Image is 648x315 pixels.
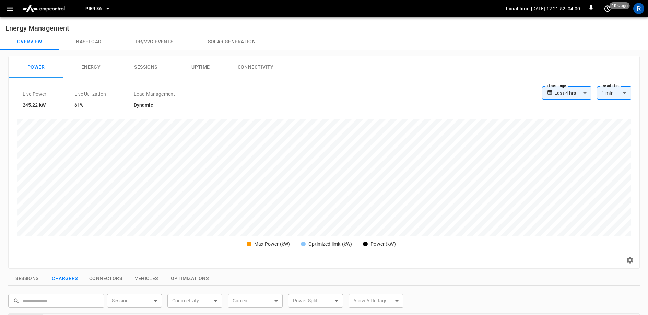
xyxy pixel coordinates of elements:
[308,241,352,248] div: Optimized limit (kW)
[9,56,63,78] button: Power
[597,86,631,100] div: 1 min
[173,56,228,78] button: Uptime
[59,34,118,50] button: Baseload
[74,91,106,97] p: Live Utilization
[46,271,84,286] button: show latest charge points
[610,2,630,9] span: 10 s ago
[23,102,47,109] h6: 245.22 kW
[633,3,644,14] div: profile-icon
[85,5,102,13] span: Pier 36
[63,56,118,78] button: Energy
[602,3,613,14] button: set refresh interval
[254,241,290,248] div: Max Power (kW)
[74,102,106,109] h6: 61%
[134,91,175,97] p: Load Management
[118,56,173,78] button: Sessions
[228,56,283,78] button: Connectivity
[602,83,619,89] label: Resolution
[118,34,190,50] button: Dr/V2G events
[8,271,46,286] button: show latest sessions
[531,5,580,12] p: [DATE] 12:21:52 -04:00
[165,271,214,286] button: show latest optimizations
[128,271,165,286] button: show latest vehicles
[134,102,175,109] h6: Dynamic
[83,2,113,15] button: Pier 36
[554,86,591,100] div: Last 4 hrs
[547,83,566,89] label: Time Range
[20,2,68,15] img: ampcontrol.io logo
[191,34,273,50] button: Solar generation
[370,241,396,248] div: Power (kW)
[23,91,47,97] p: Live Power
[506,5,530,12] p: Local time
[84,271,128,286] button: show latest connectors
